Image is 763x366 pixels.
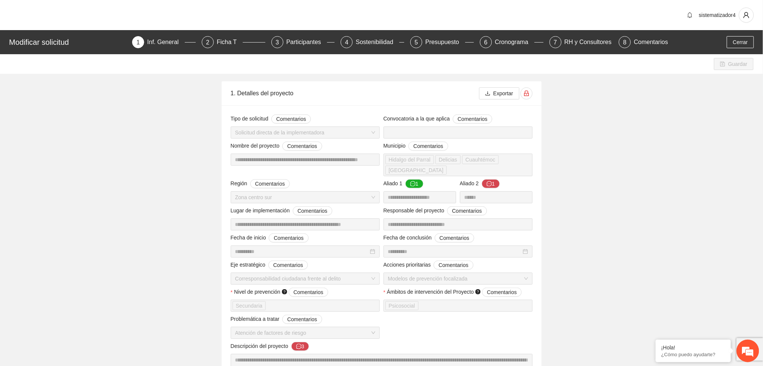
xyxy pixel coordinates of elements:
[282,315,322,324] button: Problemática a tratar
[415,39,418,46] span: 5
[661,345,725,351] div: ¡Hola!
[341,36,404,48] div: 4Sostenibilidad
[425,36,465,48] div: Presupuesto
[276,39,279,46] span: 3
[619,36,668,48] div: 8Comentarios
[634,36,668,48] div: Comentarios
[44,101,104,177] span: Estamos en línea.
[739,8,754,23] button: user
[493,89,513,98] span: Exportar
[436,155,461,164] span: Delicias
[475,289,481,294] span: question-circle
[255,180,285,188] span: Comentarios
[385,301,419,310] span: Psicosocial
[123,4,142,22] div: Minimizar ventana de chat en vivo
[231,261,308,270] span: Eje estratégico
[384,114,493,124] span: Convocatoria a la que aplica
[479,87,519,99] button: downloadExportar
[439,261,468,269] span: Comentarios
[234,288,328,297] span: Nivel de prevención
[384,261,474,270] span: Acciones prioritarias
[235,327,375,339] span: Atención de factores de riesgo
[231,82,479,104] div: 1. Detalles del proyecto
[273,261,303,269] span: Comentarios
[452,207,482,215] span: Comentarios
[384,233,475,242] span: Fecha de conclusión
[434,261,473,270] button: Acciones prioritarias
[294,288,323,296] span: Comentarios
[462,155,499,164] span: Cuauhtémoc
[289,288,328,297] button: Nivel de prevención question-circle
[384,179,423,188] span: Aliado 1
[389,156,431,164] span: Hidalgo del Parral
[39,38,126,48] div: Chatee con nosotros ahora
[231,342,309,351] span: Descripción del proyecto
[521,90,532,96] span: lock
[487,181,492,187] span: message
[384,142,448,151] span: Municipio
[202,36,265,48] div: 2Ficha T
[388,273,528,284] span: Modelos de prevención focalizada
[345,39,349,46] span: 4
[231,315,322,324] span: Problemática a tratar
[282,289,287,294] span: question-circle
[293,206,332,215] button: Lugar de implementación
[385,166,447,175] span: Chihuahua
[482,288,522,297] button: Ámbitos de intervención del Proyecto question-circle
[408,142,448,151] button: Municipio
[269,233,308,242] button: Fecha de inicio
[410,181,416,187] span: message
[286,36,327,48] div: Participantes
[480,36,544,48] div: 6Cronograma
[453,114,492,124] button: Convocatoria a la que aplica
[231,179,290,188] span: Región
[684,12,696,18] span: bell
[458,115,487,123] span: Comentarios
[217,36,243,48] div: Ficha T
[4,206,143,232] textarea: Escriba su mensaje y pulse “Intro”
[699,12,736,18] span: sistematizador4
[268,261,308,270] button: Eje estratégico
[231,233,309,242] span: Fecha de inicio
[287,315,317,323] span: Comentarios
[410,36,474,48] div: 5Presupuesto
[484,39,487,46] span: 6
[485,91,490,97] span: download
[235,127,375,138] span: Solicitud directa de la implementadora
[231,142,322,151] span: Nombre del proyecto
[623,39,627,46] span: 8
[291,342,309,351] button: Descripción del proyecto
[282,142,322,151] button: Nombre del proyecto
[727,36,754,48] button: Cerrar
[435,233,474,242] button: Fecha de conclusión
[550,36,613,48] div: 7RH y Consultores
[235,273,375,284] span: Corresponsabilidad ciudadana frente al delito
[231,206,332,215] span: Lugar de implementación
[554,39,557,46] span: 7
[9,36,128,48] div: Modificar solicitud
[137,39,140,46] span: 1
[271,114,311,124] button: Tipo de solicitud
[714,58,754,70] button: saveGuardar
[460,179,500,188] span: Aliado 2
[684,9,696,21] button: bell
[565,36,618,48] div: RH y Consultores
[276,115,306,123] span: Comentarios
[413,142,443,150] span: Comentarios
[733,38,748,46] span: Cerrar
[384,206,487,215] span: Responsable del proyecto
[439,156,457,164] span: Delicias
[206,39,209,46] span: 2
[482,179,500,188] button: Aliado 2
[466,156,495,164] span: Cuauhtémoc
[440,234,469,242] span: Comentarios
[250,179,290,188] button: Región
[132,36,196,48] div: 1Inf. General
[147,36,185,48] div: Inf. General
[287,142,317,150] span: Comentarios
[405,179,423,188] button: Aliado 1
[487,288,517,296] span: Comentarios
[296,344,302,350] span: message
[271,36,335,48] div: 3Participantes
[661,352,725,357] p: ¿Cómo puedo ayudarte?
